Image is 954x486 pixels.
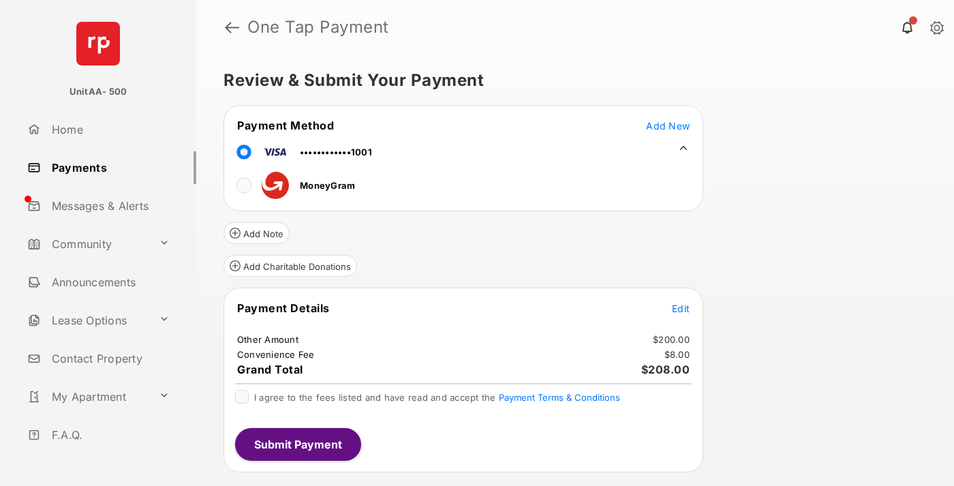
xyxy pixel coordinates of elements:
strong: One Tap Payment [247,19,389,35]
span: $208.00 [641,363,690,376]
td: Convenience Fee [236,348,316,361]
a: Home [22,113,196,146]
span: MoneyGram [300,180,355,191]
a: Contact Property [22,342,196,375]
a: F.A.Q. [22,419,196,451]
a: Announcements [22,266,196,299]
p: UnitAA- 500 [70,85,127,99]
button: Add Note [224,222,290,244]
button: I agree to the fees listed and have read and accept the [499,392,620,403]
button: Edit [672,301,690,315]
a: Payments [22,151,196,184]
span: I agree to the fees listed and have read and accept the [254,392,620,403]
span: Edit [672,303,690,314]
td: Other Amount [236,333,299,346]
button: Add New [646,119,690,132]
button: Add Charitable Donations [224,255,357,277]
a: My Apartment [22,380,153,413]
a: Lease Options [22,304,153,337]
span: Payment Details [237,301,330,315]
span: ••••••••••••1001 [300,147,372,157]
a: Messages & Alerts [22,189,196,222]
td: $200.00 [652,333,690,346]
span: Grand Total [237,363,303,376]
td: $8.00 [664,348,690,361]
h5: Review & Submit Your Payment [224,72,916,89]
button: Submit Payment [235,428,361,461]
span: Add New [646,120,690,132]
img: svg+xml;base64,PHN2ZyB4bWxucz0iaHR0cDovL3d3dy53My5vcmcvMjAwMC9zdmciIHdpZHRoPSI2NCIgaGVpZ2h0PSI2NC... [76,22,120,65]
span: Payment Method [237,119,334,132]
a: Community [22,228,153,260]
